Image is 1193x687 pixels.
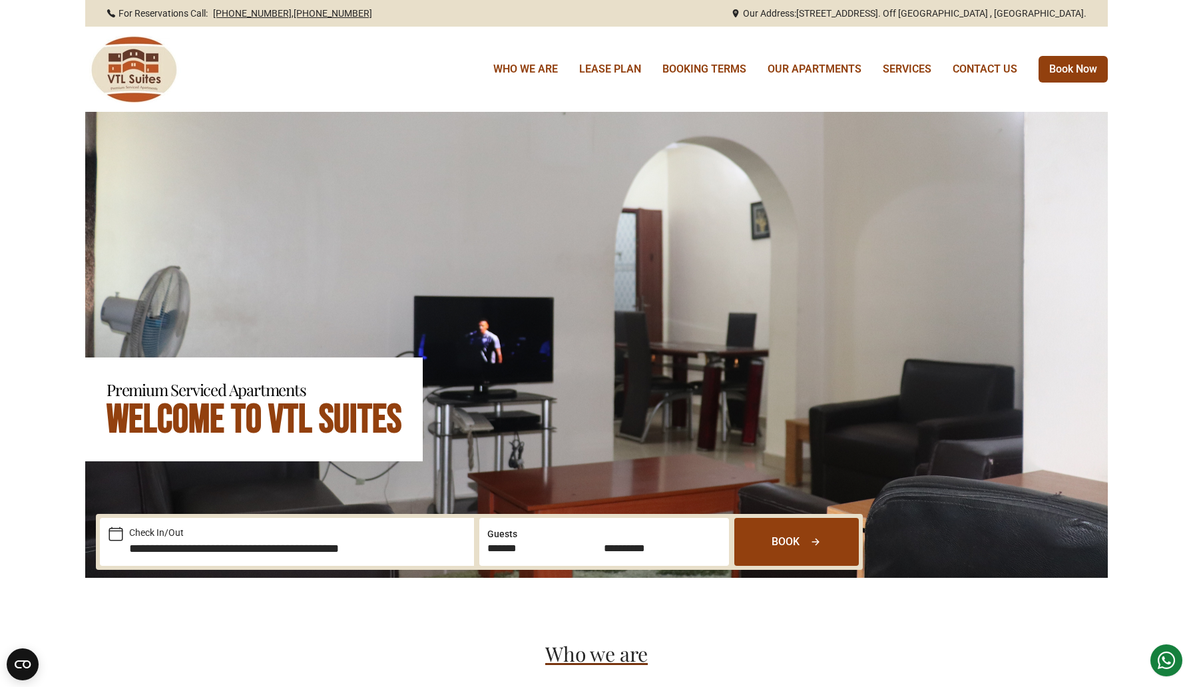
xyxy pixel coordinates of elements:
[768,61,861,77] a: OUR APARTMENTS
[731,7,1086,20] div: Our Address:
[487,527,721,541] label: Guests
[85,642,1108,666] h3: Who we are
[107,400,401,440] h2: Welcome to VTL Suites
[883,61,931,77] a: SERVICES
[7,648,39,680] button: Open CMP widget
[107,379,401,400] h1: Premium Serviced Apartments
[294,8,372,19] a: [PHONE_NUMBER]
[662,61,746,77] a: BOOKING TERMS
[213,7,372,20] span: ,
[1150,644,1182,676] button: Chat Button
[85,36,181,103] img: VTL Suites logo
[953,61,1017,77] a: CONTACT US
[1039,56,1108,83] a: Book Now
[734,518,859,566] button: Book
[579,61,641,77] a: LEASE PLAN
[129,526,466,539] label: Check In/Out
[107,7,372,20] div: For Reservations Call:
[213,8,292,19] a: [PHONE_NUMBER]
[796,7,1086,20] a: [STREET_ADDRESS]. Off [GEOGRAPHIC_DATA] , [GEOGRAPHIC_DATA].
[493,61,558,77] a: WHO WE ARE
